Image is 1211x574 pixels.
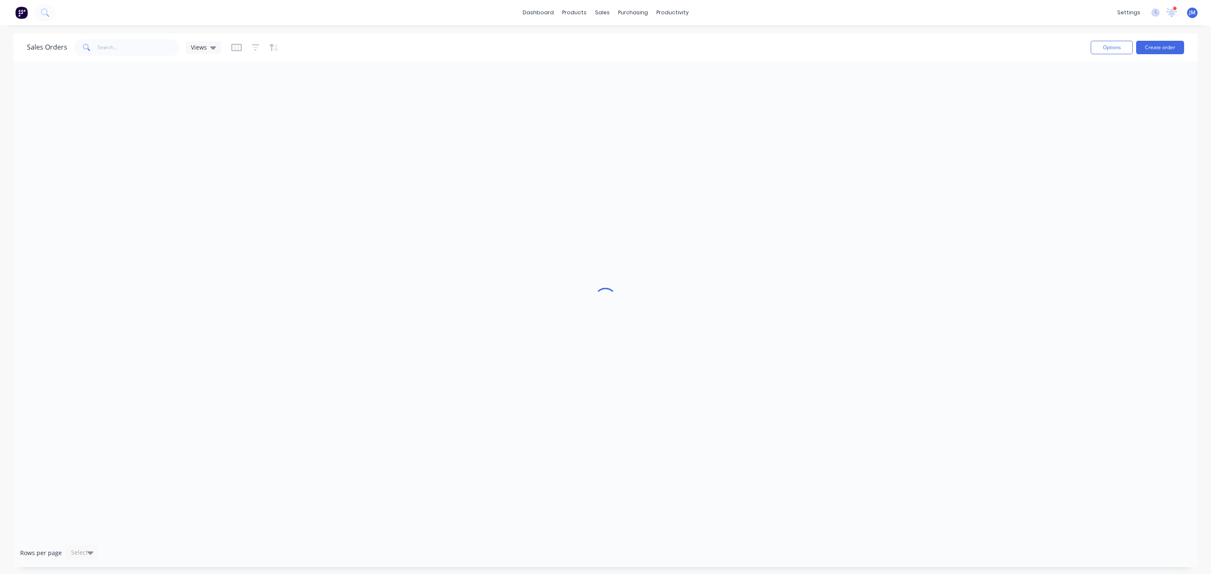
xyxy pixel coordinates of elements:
[614,6,652,19] div: purchasing
[1091,41,1133,54] button: Options
[558,6,591,19] div: products
[652,6,693,19] div: productivity
[1113,6,1145,19] div: settings
[20,549,62,557] span: Rows per page
[1189,9,1195,16] span: JM
[1136,41,1184,54] button: Create order
[27,43,67,51] h1: Sales Orders
[591,6,614,19] div: sales
[518,6,558,19] a: dashboard
[71,548,93,557] div: Select...
[15,6,28,19] img: Factory
[191,43,207,52] span: Views
[98,39,180,56] input: Search...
